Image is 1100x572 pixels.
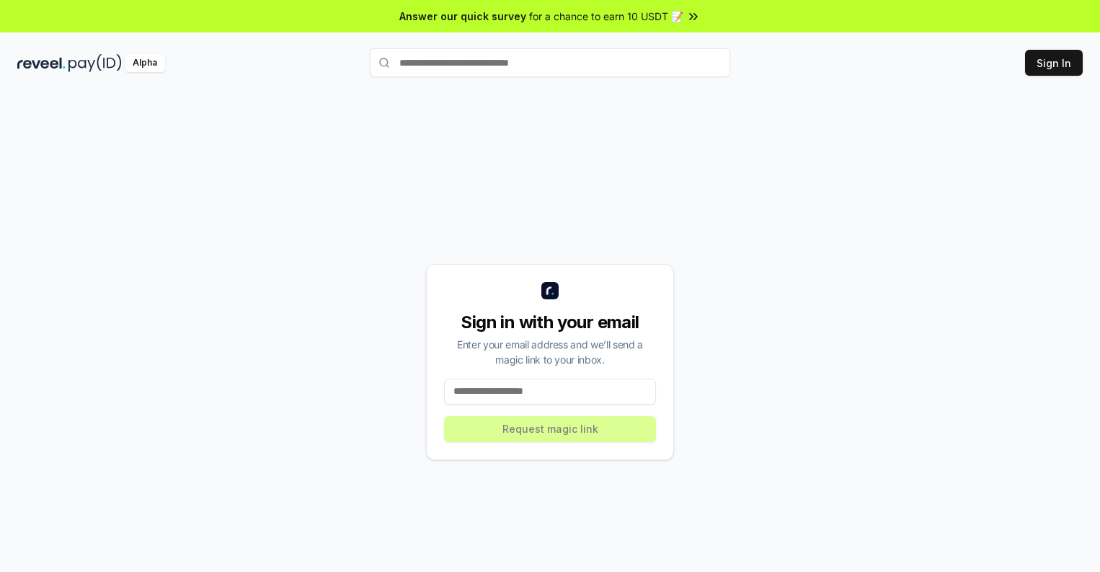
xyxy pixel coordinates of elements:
[444,311,656,334] div: Sign in with your email
[541,282,559,299] img: logo_small
[17,54,66,72] img: reveel_dark
[1025,50,1083,76] button: Sign In
[444,337,656,367] div: Enter your email address and we’ll send a magic link to your inbox.
[529,9,683,24] span: for a chance to earn 10 USDT 📝
[399,9,526,24] span: Answer our quick survey
[125,54,165,72] div: Alpha
[68,54,122,72] img: pay_id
